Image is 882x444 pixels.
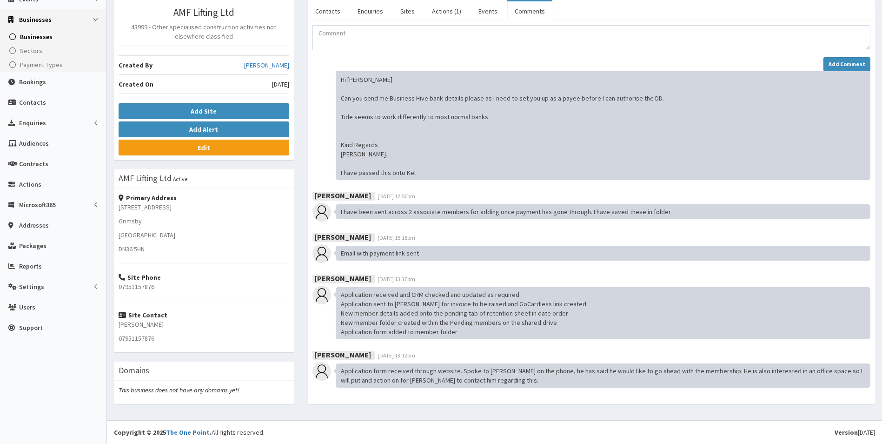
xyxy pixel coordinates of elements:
span: [DATE] 12:57pm [378,193,415,200]
a: Enquiries [350,1,391,21]
span: Payment Types [20,61,63,69]
div: Email received: Hi [PERSON_NAME] Can you send me Business Hive bank details please as I need to s... [336,54,870,180]
strong: Add Comment [829,61,865,67]
b: Add Alert [189,125,218,134]
a: Sectors [2,44,106,58]
h3: Domains [119,366,149,375]
div: I have been sent across 2 associate members for adding once payment has gone through. I have save... [336,204,870,219]
div: Application form received through website. Spoke to [PERSON_NAME] on the phone, he has said he wo... [336,363,870,388]
p: DN36 5HN [119,244,289,254]
span: Addresses [19,221,49,229]
b: [PERSON_NAME] [315,274,371,283]
b: [PERSON_NAME] [315,191,371,200]
div: Email with payment link sent [336,246,870,261]
p: [STREET_ADDRESS] [119,202,289,212]
a: Sites [393,1,422,21]
a: Payment Types [2,58,106,72]
p: 43999 - Other specialised construction activities not elsewhere classified [119,22,289,41]
b: Created By [119,61,153,69]
h3: AMF Lifting Ltd [119,7,289,18]
span: Audiences [19,139,49,148]
span: Settings [19,283,44,291]
strong: Primary Address [119,194,177,202]
div: [DATE] [835,428,875,437]
span: Contacts [19,98,46,107]
span: Users [19,303,35,311]
h3: AMF Lifting Ltd [119,174,172,182]
p: Grimsby [119,216,289,226]
span: Sectors [20,47,42,55]
strong: Site Phone [119,273,161,282]
span: Enquiries [19,119,46,127]
p: [GEOGRAPHIC_DATA] [119,230,289,240]
footer: All rights reserved. [107,420,882,444]
b: [PERSON_NAME] [315,232,371,242]
span: Businesses [20,33,53,41]
a: Actions (1) [424,1,469,21]
span: [DATE] 13:12pm [378,352,415,359]
b: Edit [198,143,210,152]
a: Contacts [308,1,348,21]
textarea: Comment [312,25,870,50]
a: Businesses [2,30,106,44]
a: Comments [507,1,552,21]
span: Support [19,323,43,332]
div: Application received and CRM checked and updated as required Application sent to [PERSON_NAME] fo... [336,287,870,339]
span: Reports [19,262,42,270]
strong: Copyright © 2025 . [114,428,212,437]
strong: Site Contact [119,311,167,319]
b: Created On [119,80,153,88]
b: [PERSON_NAME] [315,350,371,359]
p: [PERSON_NAME] [119,320,289,329]
b: Version [835,428,858,437]
span: Businesses [19,15,52,24]
span: Packages [19,242,46,250]
span: [DATE] 13:37pm [378,276,415,283]
a: Edit [119,140,289,155]
a: [PERSON_NAME] [244,61,289,70]
span: Bookings [19,78,46,86]
a: The One Point [166,428,210,437]
p: 07951157876 [119,282,289,291]
i: This business does not have any domains yet! [119,386,239,394]
p: 07951157876 [119,334,289,343]
span: Microsoft365 [19,201,56,209]
button: Add Comment [823,57,870,71]
span: [DATE] [272,80,289,89]
b: Add Site [191,107,217,115]
span: Contracts [19,160,48,168]
small: Active [173,175,187,182]
span: [DATE] 15:18pm [378,234,415,241]
a: Events [471,1,505,21]
span: Actions [19,180,41,188]
button: Add Alert [119,121,289,137]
